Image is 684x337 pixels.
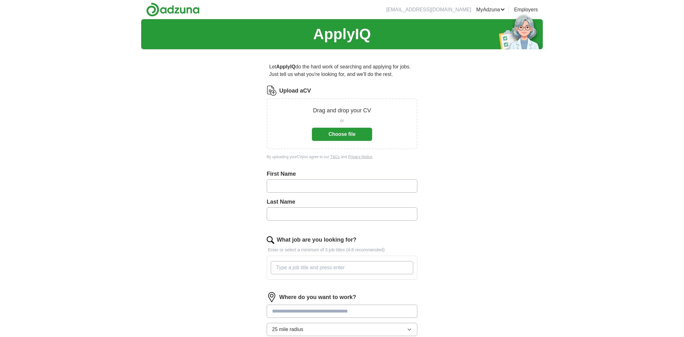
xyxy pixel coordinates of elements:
[386,6,471,13] li: [EMAIL_ADDRESS][DOMAIN_NAME]
[267,247,417,253] p: Enter or select a minimum of 3 job titles (4-8 recommended)
[272,326,303,333] span: 25 mile radius
[279,293,356,302] label: Where do you want to work?
[271,261,413,274] input: Type a job title and press enter
[279,87,311,95] label: Upload a CV
[277,236,356,244] label: What job are you looking for?
[330,155,340,159] a: T&Cs
[267,154,417,160] div: By uploading your CV you agree to our and .
[313,23,371,45] h1: ApplyIQ
[514,6,538,13] a: Employers
[146,3,200,17] img: Adzuna logo
[276,64,295,69] strong: ApplyIQ
[313,106,371,115] p: Drag and drop your CV
[267,170,417,178] label: First Name
[267,86,277,96] img: CV Icon
[267,292,277,302] img: location.png
[267,323,417,336] button: 25 mile radius
[267,61,417,81] p: Let do the hard work of searching and applying for jobs. Just tell us what you're looking for, an...
[312,128,372,141] button: Choose file
[348,155,372,159] a: Privacy Notice
[476,6,505,13] a: MyAdzuna
[340,117,344,124] span: or
[267,198,417,206] label: Last Name
[267,236,274,244] img: search.png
